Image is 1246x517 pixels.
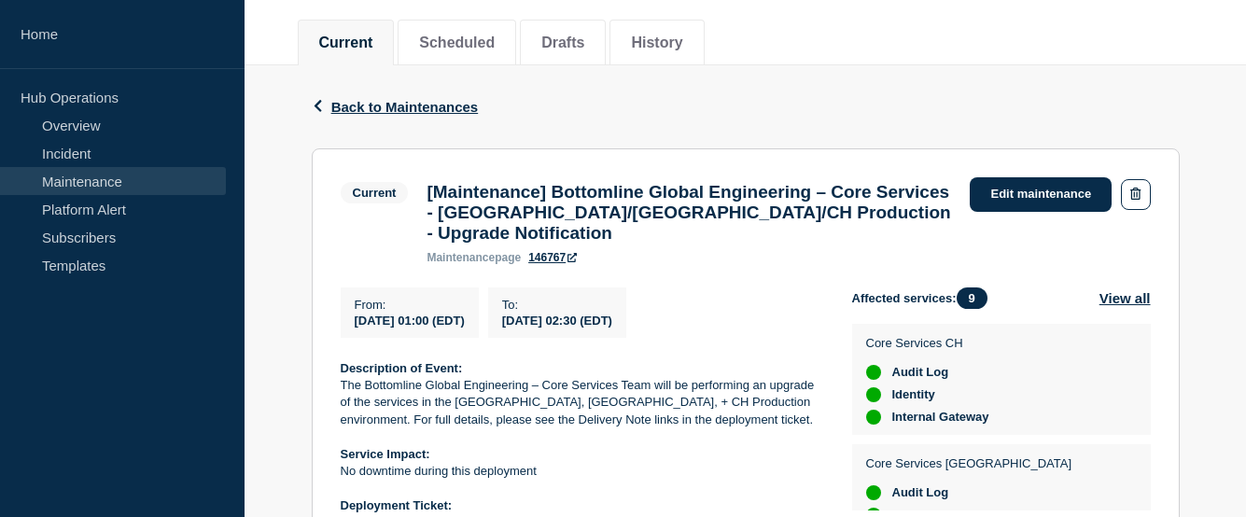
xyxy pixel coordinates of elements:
[341,463,822,480] p: No downtime during this deployment
[427,182,951,244] h3: [Maintenance] Bottomline Global Engineering – Core Services - [GEOGRAPHIC_DATA]/[GEOGRAPHIC_DATA]...
[419,35,495,51] button: Scheduled
[892,387,935,402] span: Identity
[866,365,881,380] div: up
[502,314,612,328] span: [DATE] 02:30 (EDT)
[631,35,682,51] button: History
[970,177,1112,212] a: Edit maintenance
[866,387,881,402] div: up
[341,377,822,428] p: The Bottomline Global Engineering – Core Services Team will be performing an upgrade of the servi...
[355,314,465,328] span: [DATE] 01:00 (EDT)
[866,485,881,500] div: up
[502,298,612,312] p: To :
[427,251,521,264] p: page
[341,182,409,203] span: Current
[866,410,881,425] div: up
[866,456,1072,470] p: Core Services [GEOGRAPHIC_DATA]
[892,485,949,500] span: Audit Log
[355,298,465,312] p: From :
[892,410,989,425] span: Internal Gateway
[312,99,479,115] button: Back to Maintenances
[957,287,987,309] span: 9
[892,365,949,380] span: Audit Log
[341,361,463,375] strong: Description of Event:
[319,35,373,51] button: Current
[341,498,453,512] strong: Deployment Ticket:
[341,447,430,461] strong: Service Impact:
[852,287,997,309] span: Affected services:
[1099,287,1151,309] button: View all
[427,251,495,264] span: maintenance
[528,251,577,264] a: 146767
[331,99,479,115] span: Back to Maintenances
[541,35,584,51] button: Drafts
[866,336,989,350] p: Core Services CH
